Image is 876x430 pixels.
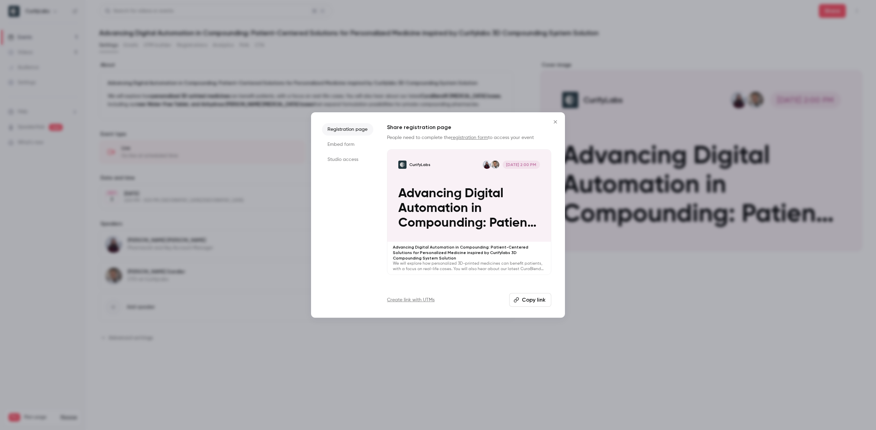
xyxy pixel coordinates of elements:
[387,134,551,141] p: People need to complete the to access your event
[398,161,407,169] img: Advancing Digital Automation in Compounding: Patient-Centered Solutions for Personalized Medicine...
[451,135,488,140] a: registration form
[503,161,540,169] span: [DATE] 2:00 PM
[387,123,551,131] h1: Share registration page
[322,153,373,166] li: Studio access
[409,162,430,167] p: CurifyLabs
[387,149,551,275] a: Advancing Digital Automation in Compounding: Patient-Centered Solutions for Personalized Medicine...
[549,115,562,129] button: Close
[393,244,545,261] p: Advancing Digital Automation in Compounding: Patient-Centered Solutions for Personalized Medicine...
[322,123,373,136] li: Registration page
[483,161,491,169] img: Ludmila Hrižanovska
[398,186,540,231] p: Advancing Digital Automation in Compounding: Patient-Centered Solutions for Personalized Medicine...
[491,161,499,169] img: Niklas Sandler
[393,261,545,272] p: We will explore how personalized 3D-printed medicines can benefit patients, with a focus on real-...
[509,293,551,307] button: Copy link
[387,296,435,303] a: Create link with UTMs
[322,138,373,151] li: Embed form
